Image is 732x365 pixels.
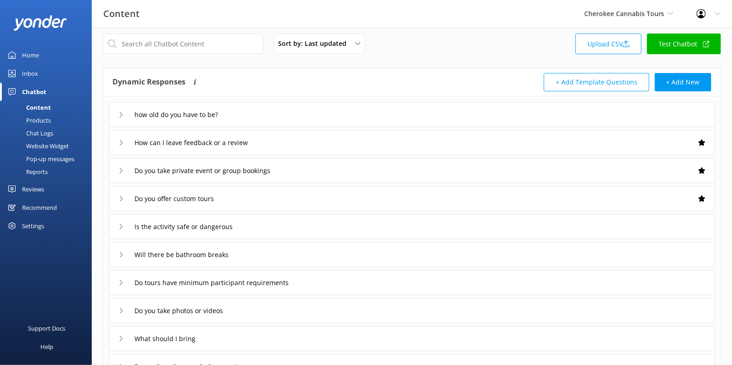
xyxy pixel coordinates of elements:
div: Help [40,337,53,356]
h3: Content [103,6,140,21]
div: Pop-up messages [6,152,74,165]
a: Pop-up messages [6,152,92,165]
div: Support Docs [28,319,66,337]
button: + Add Template Questions [544,73,649,91]
div: Recommend [22,198,57,217]
div: Settings [22,217,44,235]
div: Products [6,114,51,127]
div: Content [6,101,51,114]
img: yonder-white-logo.png [14,15,67,30]
button: + Add New [655,73,711,91]
a: Test Chatbot [647,34,721,54]
div: Home [22,46,39,64]
div: Chatbot [22,83,46,101]
a: Products [6,114,92,127]
a: Content [6,101,92,114]
a: Reports [6,165,92,178]
h4: Dynamic Responses [112,73,185,91]
div: Inbox [22,64,38,83]
div: Website Widget [6,140,69,152]
span: Sort by: Last updated [278,39,352,49]
span: Cherokee Cannabis Tours [584,9,665,18]
a: Upload CSV [576,34,642,54]
div: Chat Logs [6,127,53,140]
a: Website Widget [6,140,92,152]
input: Search all Chatbot Content [103,34,263,54]
div: Reviews [22,180,44,198]
div: Reports [6,165,48,178]
a: Chat Logs [6,127,92,140]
